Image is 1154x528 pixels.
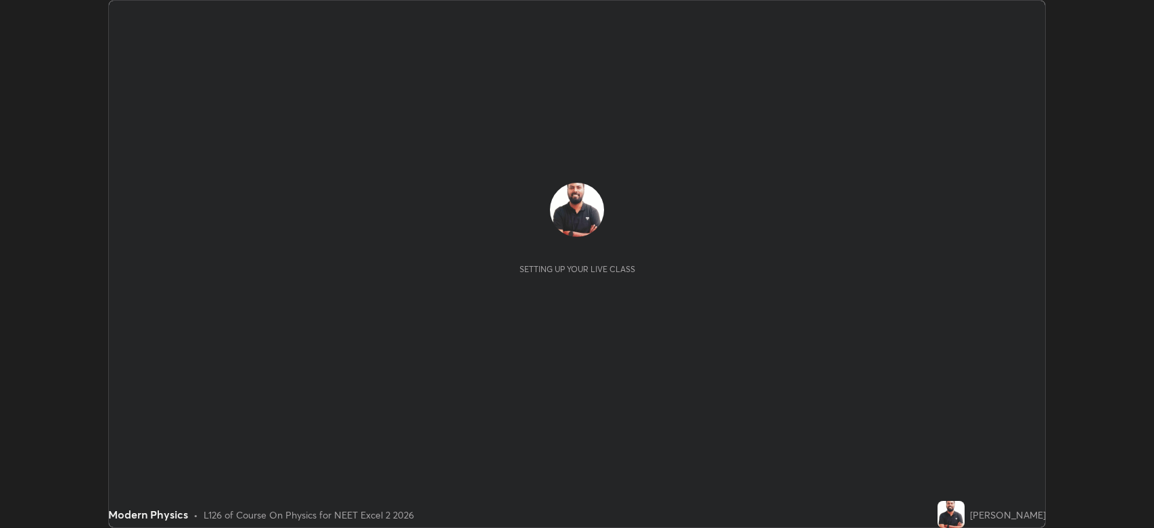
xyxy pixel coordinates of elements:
img: 08faf541e4d14fc7b1a5b06c1cc58224.jpg [550,183,604,237]
div: Setting up your live class [520,264,635,274]
div: Modern Physics [108,506,188,523]
div: L126 of Course On Physics for NEET Excel 2 2026 [204,508,414,522]
div: [PERSON_NAME] [970,508,1046,522]
img: 08faf541e4d14fc7b1a5b06c1cc58224.jpg [938,501,965,528]
div: • [193,508,198,522]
